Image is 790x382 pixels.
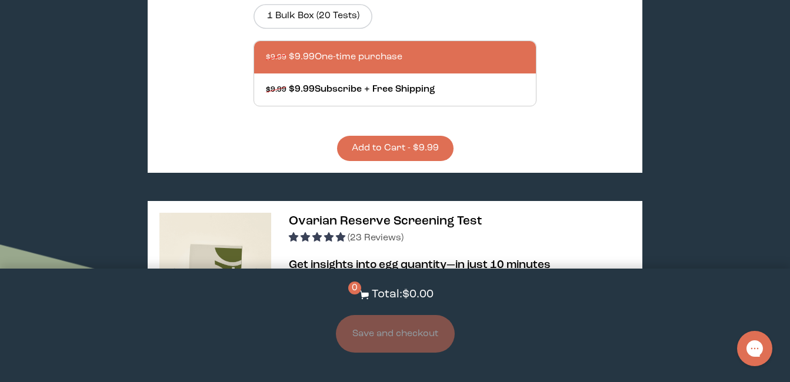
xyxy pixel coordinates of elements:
label: 1 Bulk Box (20 Tests) [254,4,372,29]
span: (23 Reviews) [348,233,404,243]
p: Total: $0.00 [372,286,434,303]
span: Ovarian Reserve Screening Test [289,215,482,227]
span: 0 [348,282,361,294]
iframe: Gorgias live chat messenger [731,327,778,370]
span: 4.91 stars [289,233,348,243]
button: Add to Cart - $9.99 [337,136,454,161]
b: Get insights into egg quantity—in just 10 minutes [289,259,551,271]
img: thumbnail image [159,213,271,324]
button: Save and checkout [336,315,455,353]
